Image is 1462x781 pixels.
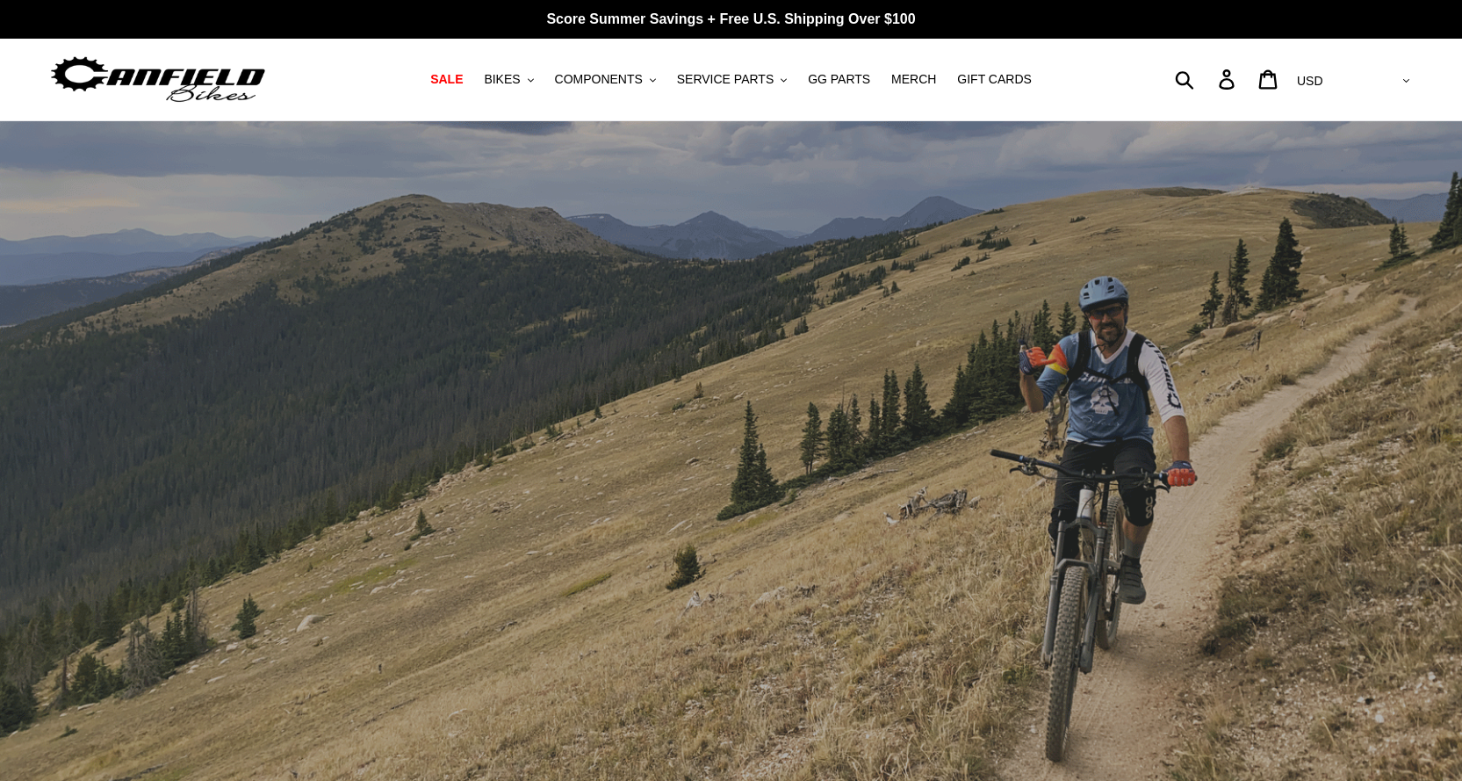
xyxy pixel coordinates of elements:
span: SALE [430,72,463,87]
img: Canfield Bikes [48,52,268,107]
span: GG PARTS [808,72,870,87]
button: BIKES [475,68,542,91]
button: SERVICE PARTS [668,68,796,91]
button: COMPONENTS [546,68,665,91]
a: GG PARTS [799,68,879,91]
span: BIKES [484,72,520,87]
a: SALE [421,68,472,91]
span: GIFT CARDS [957,72,1032,87]
span: MERCH [891,72,936,87]
a: GIFT CARDS [948,68,1041,91]
input: Search [1185,60,1229,98]
span: SERVICE PARTS [677,72,774,87]
a: MERCH [882,68,945,91]
span: COMPONENTS [555,72,643,87]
